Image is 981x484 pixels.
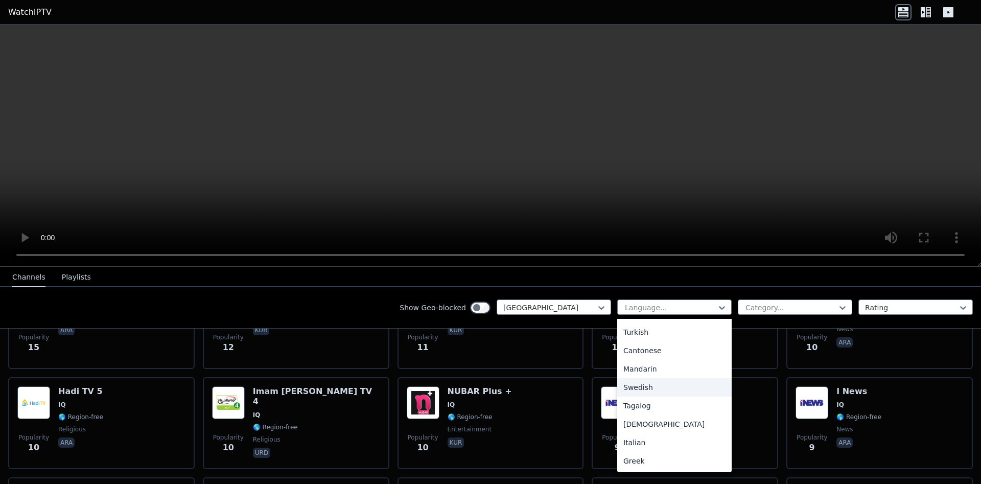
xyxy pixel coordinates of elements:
[836,425,853,433] span: news
[448,386,512,397] h6: NUBAR Plus +
[417,341,428,354] span: 11
[617,360,732,378] div: Mandarin
[836,437,853,448] p: ara
[617,341,732,360] div: Cantonese
[836,337,853,348] p: ara
[58,386,103,397] h6: Hadi TV 5
[448,325,464,335] p: kur
[223,442,234,454] span: 10
[213,333,244,341] span: Popularity
[58,413,103,421] span: 🌎 Region-free
[253,435,281,444] span: religious
[58,425,86,433] span: religious
[213,433,244,442] span: Popularity
[407,386,439,419] img: NUBAR Plus +
[797,433,827,442] span: Popularity
[602,433,633,442] span: Popularity
[809,442,815,454] span: 9
[836,325,853,333] span: news
[253,325,270,335] p: kur
[448,401,455,409] span: IQ
[28,442,39,454] span: 10
[58,437,75,448] p: ara
[253,448,270,458] p: urd
[28,341,39,354] span: 15
[253,423,298,431] span: 🌎 Region-free
[796,386,828,419] img: I News
[448,437,464,448] p: kur
[212,386,245,419] img: Imam Hussein TV 4
[253,411,261,419] span: IQ
[617,452,732,470] div: Greek
[58,401,66,409] span: IQ
[18,333,49,341] span: Popularity
[617,415,732,433] div: [DEMOGRAPHIC_DATA]
[806,341,818,354] span: 10
[448,425,492,433] span: entertainment
[617,323,732,341] div: Turkish
[408,333,438,341] span: Popularity
[408,433,438,442] span: Popularity
[617,433,732,452] div: Italian
[223,341,234,354] span: 12
[602,333,633,341] span: Popularity
[836,386,881,397] h6: I News
[417,442,428,454] span: 10
[8,6,52,18] a: WatchIPTV
[400,303,466,313] label: Show Geo-blocked
[797,333,827,341] span: Popularity
[601,386,634,419] img: I News
[18,433,49,442] span: Popularity
[17,386,50,419] img: Hadi TV 5
[836,401,844,409] span: IQ
[448,413,493,421] span: 🌎 Region-free
[58,325,75,335] p: ara
[253,386,380,407] h6: Imam [PERSON_NAME] TV 4
[62,268,91,287] button: Playlists
[617,378,732,397] div: Swedish
[615,442,620,454] span: 9
[612,341,623,354] span: 11
[836,413,881,421] span: 🌎 Region-free
[617,397,732,415] div: Tagalog
[12,268,45,287] button: Channels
